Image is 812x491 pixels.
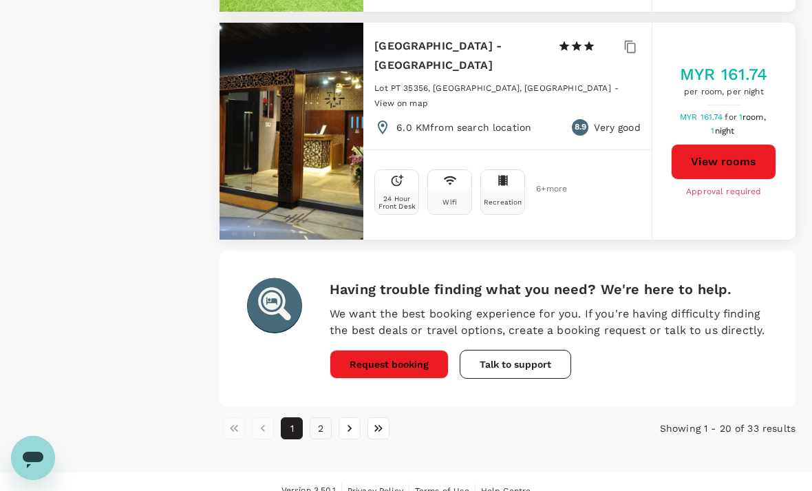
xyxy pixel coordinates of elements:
span: night [715,126,735,136]
button: Request booking [330,350,449,379]
div: Wifi [442,198,457,206]
iframe: Button to launch messaging window [11,436,55,480]
span: - [615,83,619,93]
span: Lot PT 35356, [GEOGRAPHIC_DATA], [GEOGRAPHIC_DATA] [374,83,611,93]
a: View on map [374,97,428,108]
div: 24 Hour Front Desk [378,195,416,210]
span: MYR 161.74 [680,112,725,122]
p: Showing 1 - 20 of 33 results [603,421,795,435]
div: Recreation [484,198,522,206]
span: Approval required [686,185,762,199]
span: room, [742,112,766,122]
span: 1 [711,126,736,136]
h5: MYR 161.74 [680,63,768,85]
nav: pagination navigation [220,417,603,439]
span: 1 [739,112,768,122]
h6: [GEOGRAPHIC_DATA] - [GEOGRAPHIC_DATA] [374,36,547,75]
p: Very good [594,121,640,134]
span: 8.9 [575,121,586,134]
button: Talk to support [460,350,571,379]
button: Go to next page [339,417,361,439]
span: View on map [374,98,428,108]
span: 6 + more [536,185,557,194]
p: We want the best booking experience for you. If you're having difficulty finding the best deals o... [330,306,768,339]
p: 6.0 KM from search location [396,121,531,134]
button: Go to last page [367,417,389,439]
button: View rooms [671,144,776,180]
span: per room, per night [680,85,768,99]
button: page 1 [281,417,303,439]
h6: Having trouble finding what you need? We're here to help. [330,278,768,300]
button: Go to page 2 [310,417,332,439]
span: for [725,112,738,122]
